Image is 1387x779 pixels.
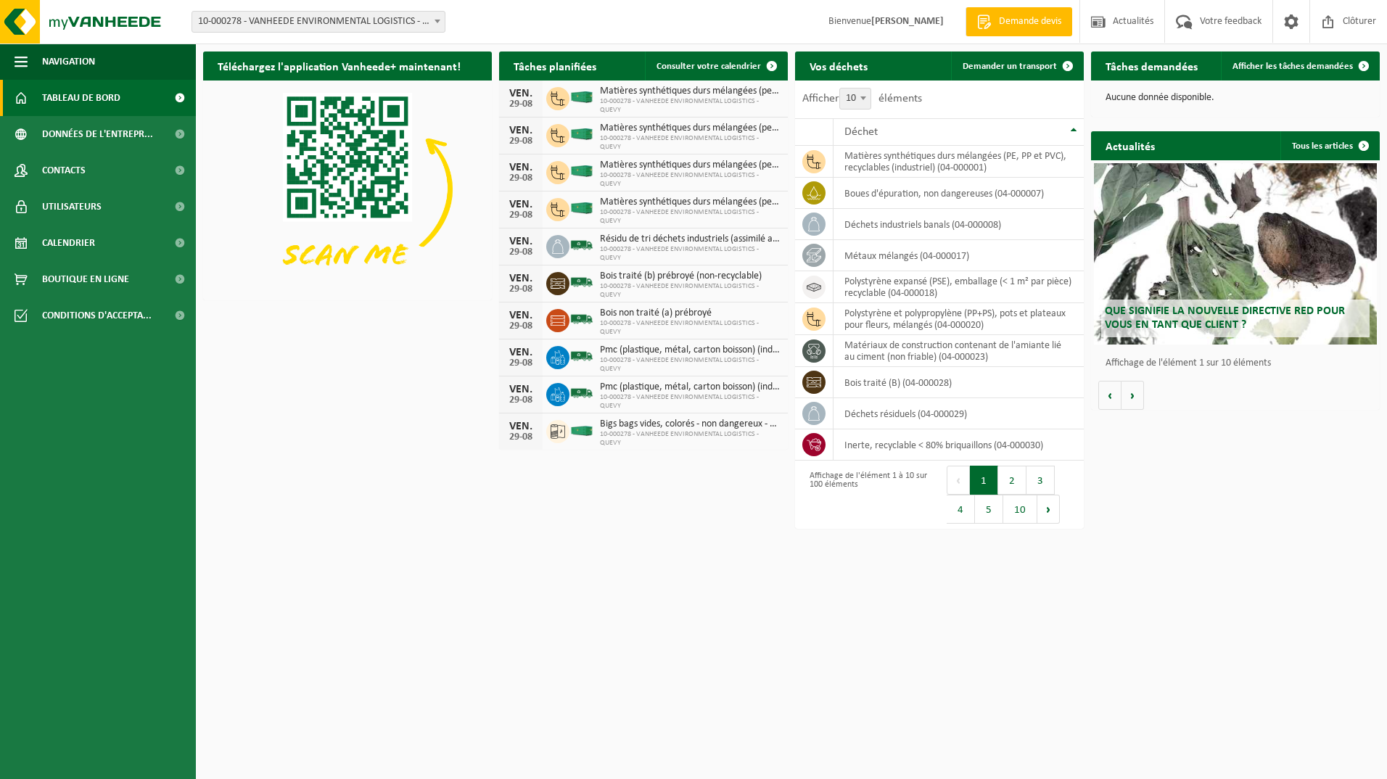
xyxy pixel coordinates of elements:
td: métaux mélangés (04-000017) [834,240,1084,271]
span: Matières synthétiques durs mélangées (pe, pp et pvc), recyclables (industriel) [600,160,781,171]
p: Affichage de l'élément 1 sur 10 éléments [1106,358,1372,368]
span: Matières synthétiques durs mélangées (pe, pp et pvc), recyclables (industriel) [600,197,781,208]
button: 4 [947,495,975,524]
div: VEN. [506,347,535,358]
button: 3 [1026,466,1055,495]
img: BL-SO-LV [569,233,594,257]
img: BL-SO-LV [569,381,594,405]
td: polystyrène et polypropylène (PP+PS), pots et plateaux pour fleurs, mélangés (04-000020) [834,303,1084,335]
div: 29-08 [506,284,535,294]
button: Previous [947,466,970,495]
div: VEN. [506,310,535,321]
h2: Actualités [1091,131,1169,160]
img: BL-SO-LV [569,344,594,368]
div: VEN. [506,384,535,395]
h2: Téléchargez l'application Vanheede+ maintenant! [203,51,475,80]
span: Conditions d'accepta... [42,297,152,334]
span: Matières synthétiques durs mélangées (pe, pp et pvc), recyclables (industriel) [600,123,781,134]
span: Utilisateurs [42,189,102,225]
div: 29-08 [506,210,535,220]
button: 5 [975,495,1003,524]
span: 10-000278 - VANHEEDE ENVIRONMENTAL LOGISTICS - QUEVY - QUÉVY-LE-GRAND [192,11,445,33]
span: Bois traité (b) prébroyé (non-recyclable) [600,271,781,282]
span: 10-000278 - VANHEEDE ENVIRONMENTAL LOGISTICS - QUEVY [600,319,781,337]
td: inerte, recyclable < 80% briquaillons (04-000030) [834,429,1084,461]
img: BL-SO-LV [569,270,594,294]
span: Demander un transport [963,62,1057,71]
img: HK-XC-40-GN-00 [569,91,594,104]
span: 10-000278 - VANHEEDE ENVIRONMENTAL LOGISTICS - QUEVY [600,356,781,374]
span: Tableau de bord [42,80,120,116]
span: Données de l'entrepr... [42,116,153,152]
span: 10-000278 - VANHEEDE ENVIRONMENTAL LOGISTICS - QUEVY - QUÉVY-LE-GRAND [192,12,445,32]
span: 10-000278 - VANHEEDE ENVIRONMENTAL LOGISTICS - QUEVY [600,393,781,411]
span: Bigs bags vides, colorés - non dangereux - en vrac [600,419,781,430]
td: déchets résiduels (04-000029) [834,398,1084,429]
span: Matières synthétiques durs mélangées (pe, pp et pvc), recyclables (industriel) [600,86,781,97]
div: VEN. [506,421,535,432]
a: Demander un transport [951,51,1082,81]
span: Que signifie la nouvelle directive RED pour vous en tant que client ? [1105,305,1345,331]
span: 10-000278 - VANHEEDE ENVIRONMENTAL LOGISTICS - QUEVY [600,171,781,189]
div: VEN. [506,199,535,210]
span: Consulter votre calendrier [657,62,761,71]
span: Pmc (plastique, métal, carton boisson) (industriel) [600,382,781,393]
h2: Tâches demandées [1091,51,1212,80]
img: HK-XC-40-GN-00 [569,128,594,141]
div: Affichage de l'élément 1 à 10 sur 100 éléments [802,464,932,525]
a: Tous les articles [1280,131,1378,160]
div: 29-08 [506,99,535,110]
span: 10-000278 - VANHEEDE ENVIRONMENTAL LOGISTICS - QUEVY [600,282,781,300]
div: 29-08 [506,432,535,442]
a: Consulter votre calendrier [645,51,786,81]
td: bois traité (B) (04-000028) [834,367,1084,398]
img: BL-SO-LV [569,307,594,331]
span: Contacts [42,152,86,189]
div: 29-08 [506,321,535,331]
a: Demande devis [966,7,1072,36]
button: Volgende [1121,381,1144,410]
h2: Vos déchets [795,51,882,80]
span: 10 [840,88,871,109]
td: déchets industriels banals (04-000008) [834,209,1084,240]
td: boues d'épuration, non dangereuses (04-000007) [834,178,1084,209]
td: polystyrène expansé (PSE), emballage (< 1 m² par pièce) recyclable (04-000018) [834,271,1084,303]
span: Boutique en ligne [42,261,129,297]
strong: [PERSON_NAME] [871,16,944,27]
button: 2 [998,466,1026,495]
span: Bois non traité (a) prébroyé [600,308,781,319]
span: Afficher les tâches demandées [1232,62,1353,71]
div: VEN. [506,125,535,136]
span: 10-000278 - VANHEEDE ENVIRONMENTAL LOGISTICS - QUEVY [600,245,781,263]
div: 29-08 [506,173,535,184]
span: Calendrier [42,225,95,261]
div: 29-08 [506,136,535,147]
h2: Tâches planifiées [499,51,611,80]
a: Afficher les tâches demandées [1221,51,1378,81]
span: 10-000278 - VANHEEDE ENVIRONMENTAL LOGISTICS - QUEVY [600,430,781,448]
img: Download de VHEPlus App [203,81,492,297]
span: Navigation [42,44,95,80]
a: Que signifie la nouvelle directive RED pour vous en tant que client ? [1094,163,1377,345]
button: 10 [1003,495,1037,524]
img: HK-XC-40-GN-00 [569,165,594,178]
div: 29-08 [506,358,535,368]
p: Aucune donnée disponible. [1106,93,1365,103]
label: Afficher éléments [802,93,922,104]
span: 10 [839,88,871,110]
div: 29-08 [506,395,535,405]
button: 1 [970,466,998,495]
div: 29-08 [506,247,535,257]
td: matériaux de construction contenant de l'amiante lié au ciment (non friable) (04-000023) [834,335,1084,367]
div: VEN. [506,162,535,173]
div: VEN. [506,236,535,247]
td: matières synthétiques durs mélangées (PE, PP et PVC), recyclables (industriel) (04-000001) [834,146,1084,178]
img: HK-XC-30-GN-00 [569,424,594,437]
span: Pmc (plastique, métal, carton boisson) (industriel) [600,345,781,356]
button: Next [1037,495,1060,524]
button: Vorige [1098,381,1121,410]
div: VEN. [506,88,535,99]
span: 10-000278 - VANHEEDE ENVIRONMENTAL LOGISTICS - QUEVY [600,97,781,115]
img: HK-XC-40-GN-00 [569,202,594,215]
span: Résidu de tri déchets industriels (assimilé avec déchets ménager) [600,234,781,245]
